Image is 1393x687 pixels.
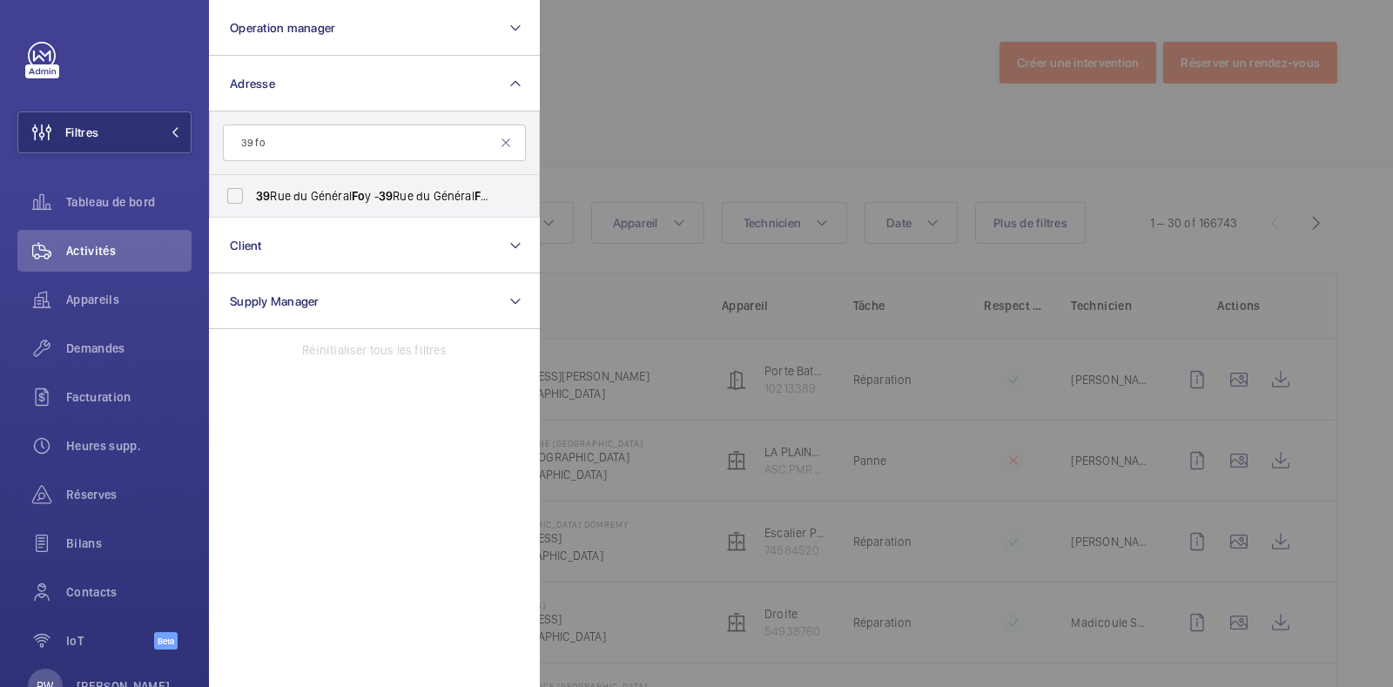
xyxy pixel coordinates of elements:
span: Activités [66,242,192,259]
span: Contacts [66,583,192,601]
span: Heures supp. [66,437,192,455]
button: Filtres [17,111,192,153]
span: Appareils [66,291,192,308]
span: Demandes [66,340,192,357]
span: IoT [66,632,154,650]
span: Bilans [66,535,192,552]
span: Tableau de bord [66,193,192,211]
span: Réserves [66,486,192,503]
span: Filtres [65,124,98,141]
span: Facturation [66,388,192,406]
span: Beta [154,632,178,650]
